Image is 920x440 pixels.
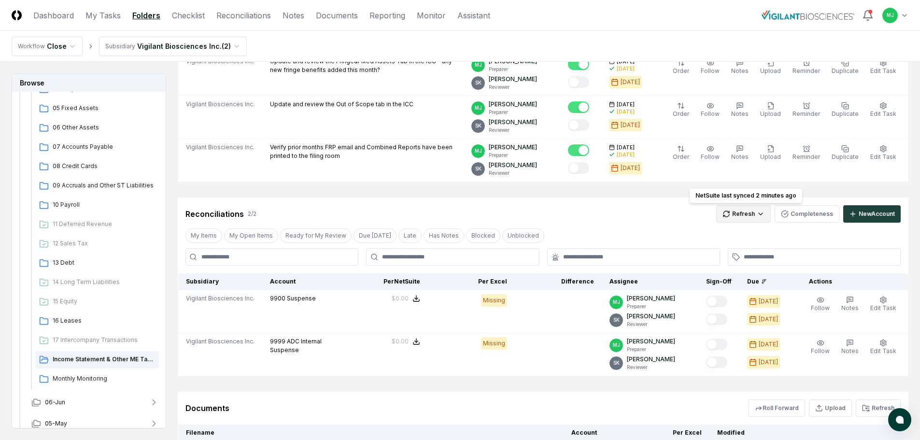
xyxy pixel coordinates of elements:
a: Documents [316,10,358,21]
span: Follow [701,110,720,117]
span: Edit Task [870,304,896,312]
button: Notes [729,57,750,77]
p: Reviewer [489,127,537,134]
div: $0.00 [392,337,409,346]
div: Account [270,277,333,286]
div: Actions [801,277,901,286]
button: Refresh [716,205,771,223]
span: Order [673,67,689,74]
span: 9900 [270,295,285,302]
button: 06-Jun [24,392,167,413]
span: 05-May [45,419,67,428]
a: Income Statement & Other ME Tasks [35,351,159,369]
nav: breadcrumb [12,37,247,56]
button: Mark complete [706,313,727,325]
button: Edit Task [868,294,898,314]
button: Follow [699,100,722,120]
h3: Browse [12,74,166,92]
button: Mark complete [706,296,727,307]
span: Notes [841,304,859,312]
button: Duplicate [830,100,861,120]
span: MJ [613,341,620,349]
a: 15 Equity [35,293,159,311]
p: Update and review the Fringe&Fixed Assets Tab in the ICC - any new fringe benefits added this month? [270,57,456,74]
span: 17 Intercompany Transactions [53,336,155,344]
a: 14 Long Term Liabilities [35,274,159,291]
div: 07-[DATE] [24,21,167,392]
span: SK [613,316,620,324]
span: Vigilant Biosciences Inc. [186,337,255,346]
span: MJ [475,147,482,155]
a: 10 Payroll [35,197,159,214]
a: Dashboard [33,10,74,21]
a: Assistant [457,10,490,21]
span: Vigilant Biosciences Inc. [186,100,255,109]
div: [DATE] [621,78,640,86]
button: Upload [758,100,783,120]
div: [DATE] [759,315,778,324]
span: 16 Leases [53,316,155,325]
button: MJ [881,7,899,24]
a: 11 Deferred Revenue [35,216,159,233]
img: Logo [12,10,22,20]
span: ADC Internal Suspense [270,338,322,354]
button: Reminder [791,143,822,163]
span: MJ [613,298,620,306]
span: Duplicate [832,110,859,117]
div: Missing [481,337,507,350]
span: Order [673,153,689,160]
button: Mark complete [568,76,589,88]
p: Preparer [489,66,537,73]
button: $0.00 [392,337,420,346]
button: Order [671,143,691,163]
button: Notes [729,100,750,120]
span: 08 Credit Cards [53,162,155,170]
p: Reviewer [489,170,537,177]
span: [DATE] [617,101,635,108]
span: Follow [701,67,720,74]
p: Preparer [489,109,537,116]
button: Mark complete [706,356,727,368]
p: [PERSON_NAME] [627,355,675,364]
button: Ready for My Review [280,228,352,243]
img: Vigilant Biosciences logo [762,11,854,19]
div: [DATE] [617,65,635,72]
span: SK [475,165,481,172]
span: Edit Task [870,67,896,74]
span: Duplicate [832,153,859,160]
th: Sign-Off [698,273,739,290]
div: [DATE] [617,151,635,158]
button: Edit Task [868,337,898,357]
p: Preparer [489,152,537,159]
button: Mark complete [568,162,589,174]
span: Follow [701,153,720,160]
a: My Tasks [85,10,121,21]
span: Edit Task [870,347,896,355]
p: [PERSON_NAME] [489,143,537,152]
button: Follow [699,143,722,163]
a: 17 Intercompany Transactions [35,332,159,349]
a: 16 Leases [35,312,159,330]
span: Reminder [793,67,820,74]
button: Late [398,228,422,243]
div: [DATE] [621,121,640,129]
th: Subsidiary [178,273,263,290]
a: 08 Credit Cards [35,158,159,175]
button: Order [671,57,691,77]
button: atlas-launcher [888,408,911,431]
p: Preparer [627,303,675,310]
a: 06 Other Assets [35,119,159,137]
span: 12 Sales Tax [53,239,155,248]
button: Edit Task [868,57,898,77]
span: [DATE] [617,144,635,151]
p: Update and review the Out of Scope tab in the ICC [270,100,413,109]
div: 2 / 2 [248,210,256,218]
button: Mark complete [568,101,589,113]
a: Monitor [417,10,446,21]
button: Due Today [354,228,396,243]
button: Notes [729,143,750,163]
button: Upload [809,399,852,417]
span: Reminder [793,153,820,160]
p: [PERSON_NAME] [489,161,537,170]
button: Edit Task [868,100,898,120]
